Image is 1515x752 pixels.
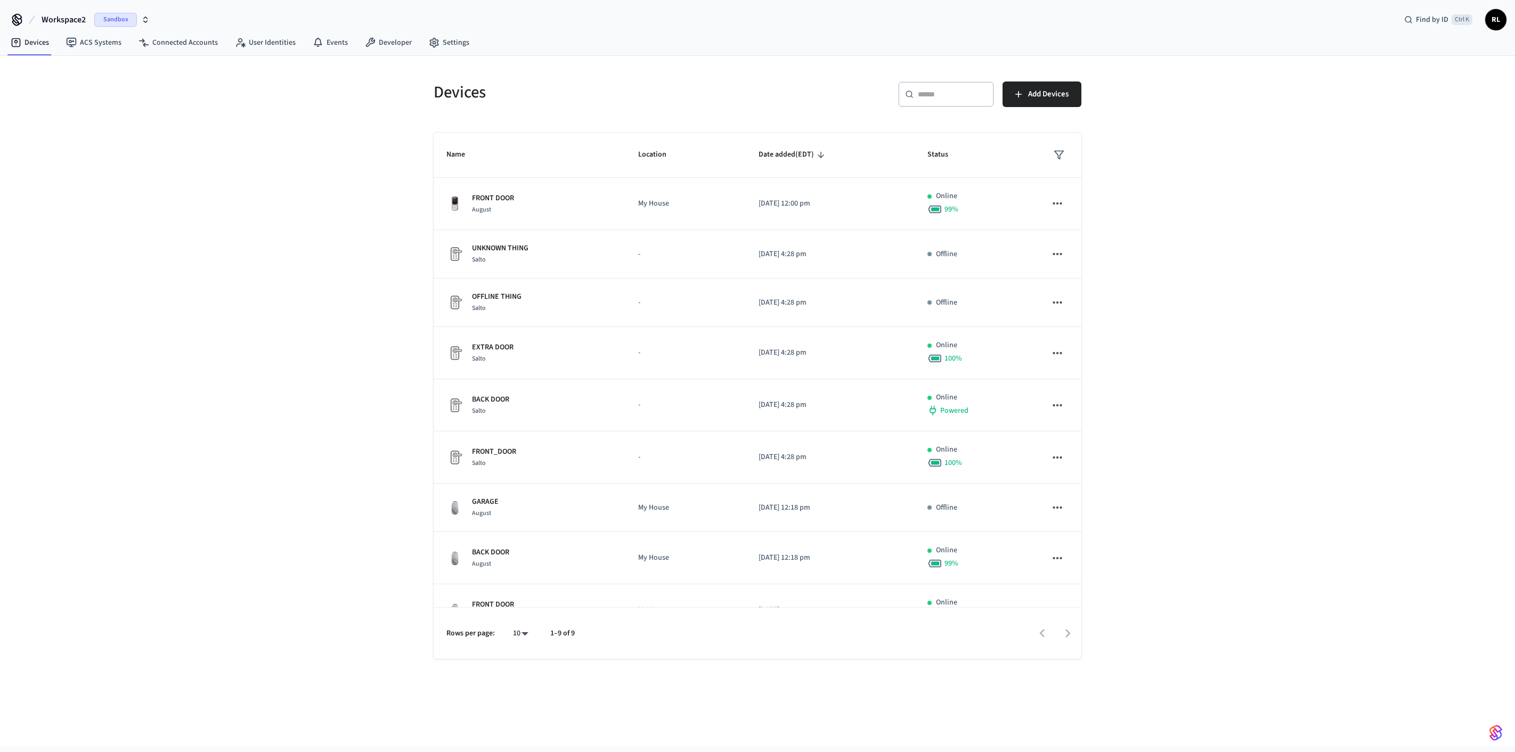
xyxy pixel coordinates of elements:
[638,249,733,260] p: -
[472,599,514,610] p: FRONT DOOR
[94,13,137,27] span: Sandbox
[472,354,486,363] span: Salto
[936,597,957,608] p: Online
[446,146,479,163] span: Name
[472,459,486,468] span: Salto
[638,146,680,163] span: Location
[638,452,733,463] p: -
[472,559,491,568] span: August
[472,406,486,415] span: Salto
[759,198,902,209] p: [DATE] 12:00 pm
[446,628,495,639] p: Rows per page:
[508,626,533,641] div: 10
[759,297,902,308] p: [DATE] 4:28 pm
[472,243,528,254] p: UNKNOWN THING
[472,394,509,405] p: BACK DOOR
[1396,10,1481,29] div: Find by IDCtrl K
[759,249,902,260] p: [DATE] 4:28 pm
[472,342,514,353] p: EXTRA DOOR
[638,399,733,411] p: -
[1452,14,1472,25] span: Ctrl K
[472,496,499,508] p: GARAGE
[638,297,733,308] p: -
[472,304,486,313] span: Salto
[936,545,957,556] p: Online
[2,33,58,52] a: Devices
[42,13,86,26] span: Workspace2
[940,405,968,416] span: Powered
[638,604,733,616] p: My House
[1489,724,1502,741] img: SeamLogoGradient.69752ec5.svg
[130,33,226,52] a: Connected Accounts
[446,246,463,263] img: Placeholder Lock Image
[434,133,1081,636] table: sticky table
[944,204,958,215] span: 99 %
[550,628,575,639] p: 1–9 of 9
[936,249,957,260] p: Offline
[472,509,491,518] span: August
[936,444,957,455] p: Online
[638,502,733,513] p: My House
[472,547,509,558] p: BACK DOOR
[446,195,463,212] img: Yale Assure Touchscreen Wifi Smart Lock, Satin Nickel, Front
[446,499,463,516] img: August Wifi Smart Lock 3rd Gen, Silver, Front
[759,146,828,163] span: Date added(EDT)
[944,353,962,364] span: 100 %
[1486,10,1505,29] span: RL
[472,291,522,303] p: OFFLINE THING
[446,294,463,311] img: Placeholder Lock Image
[472,193,514,204] p: FRONT DOOR
[1416,14,1448,25] span: Find by ID
[936,392,957,403] p: Online
[927,146,962,163] span: Status
[446,449,463,466] img: Placeholder Lock Image
[58,33,130,52] a: ACS Systems
[472,255,486,264] span: Salto
[638,552,733,563] p: My House
[936,191,957,202] p: Online
[638,198,733,209] p: My House
[638,347,733,358] p: -
[446,550,463,567] img: August Wifi Smart Lock 3rd Gen, Silver, Front
[1485,9,1506,30] button: RL
[446,345,463,362] img: Placeholder Lock Image
[759,452,902,463] p: [DATE] 4:28 pm
[1003,81,1081,107] button: Add Devices
[759,552,902,563] p: [DATE] 12:18 pm
[446,602,463,619] img: August Wifi Smart Lock 3rd Gen, Silver, Front
[434,81,751,103] h5: Devices
[472,446,516,457] p: FRONT_DOOR
[759,502,902,513] p: [DATE] 12:18 pm
[446,397,463,414] img: Placeholder Lock Image
[759,347,902,358] p: [DATE] 4:28 pm
[304,33,356,52] a: Events
[936,502,957,513] p: Offline
[944,457,962,468] span: 100 %
[472,205,491,214] span: August
[1028,87,1069,101] span: Add Devices
[936,340,957,351] p: Online
[356,33,420,52] a: Developer
[759,604,902,616] p: [DATE] 12:18 pm
[226,33,304,52] a: User Identities
[944,558,958,569] span: 99 %
[759,399,902,411] p: [DATE] 4:28 pm
[420,33,478,52] a: Settings
[936,297,957,308] p: Offline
